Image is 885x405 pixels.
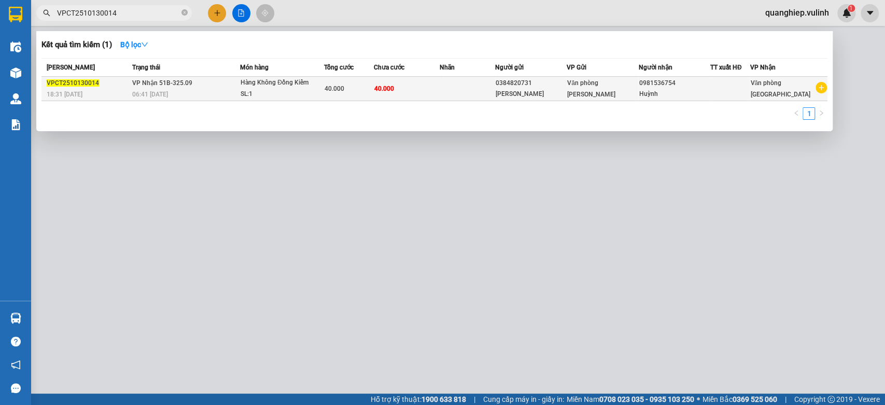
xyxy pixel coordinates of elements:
[10,313,21,324] img: warehouse-icon
[639,78,709,89] div: 0981536754
[181,9,188,16] span: close-circle
[750,79,810,98] span: Văn phòng [GEOGRAPHIC_DATA]
[241,77,318,89] div: Hàng Không Đồng Kiểm
[10,119,21,130] img: solution-icon
[325,85,344,92] span: 40.000
[818,110,824,116] span: right
[11,383,21,393] span: message
[793,110,799,116] span: left
[790,107,803,120] li: Previous Page
[638,64,672,71] span: Người nhận
[10,41,21,52] img: warehouse-icon
[10,67,21,78] img: warehouse-icon
[10,93,21,104] img: warehouse-icon
[43,9,50,17] span: search
[324,64,354,71] span: Tổng cước
[47,91,82,98] span: 18:31 [DATE]
[495,64,524,71] span: Người gửi
[496,78,566,89] div: 0384820731
[790,107,803,120] button: left
[816,82,827,93] span: plus-circle
[240,64,269,71] span: Món hàng
[639,89,709,100] div: Huỳnh
[120,40,148,49] strong: Bộ lọc
[141,41,148,48] span: down
[57,7,179,19] input: Tìm tên, số ĐT hoặc mã đơn
[496,89,566,100] div: [PERSON_NAME]
[815,107,827,120] li: Next Page
[803,108,814,119] a: 1
[241,89,318,100] div: SL: 1
[440,64,455,71] span: Nhãn
[181,8,188,18] span: close-circle
[112,36,157,53] button: Bộ lọcdown
[710,64,742,71] span: TT xuất HĐ
[132,79,192,87] span: VP Nhận 51B-325.09
[803,107,815,120] li: 1
[47,64,95,71] span: [PERSON_NAME]
[41,39,112,50] h3: Kết quả tìm kiếm ( 1 )
[9,7,22,22] img: logo-vxr
[132,91,168,98] span: 06:41 [DATE]
[11,337,21,346] span: question-circle
[47,79,99,87] span: VPCT2510130014
[11,360,21,370] span: notification
[374,85,394,92] span: 40.000
[815,107,827,120] button: right
[132,64,160,71] span: Trạng thái
[567,64,586,71] span: VP Gửi
[374,64,404,71] span: Chưa cước
[567,79,615,98] span: Văn phòng [PERSON_NAME]
[750,64,775,71] span: VP Nhận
